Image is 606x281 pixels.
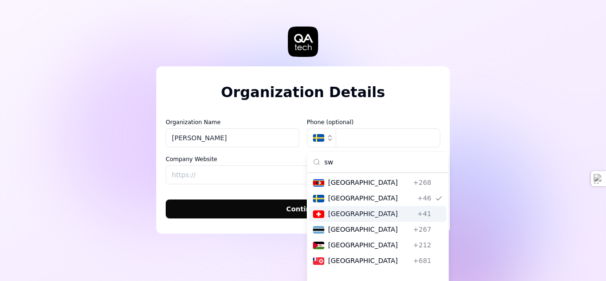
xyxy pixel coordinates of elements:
[166,165,440,184] input: https://
[286,204,320,214] span: Continue
[166,155,440,163] label: Company Website
[328,209,413,219] span: [GEOGRAPHIC_DATA]
[328,240,410,250] span: [GEOGRAPHIC_DATA]
[324,152,443,172] input: Search country...
[328,256,410,266] span: [GEOGRAPHIC_DATA]
[413,240,431,250] span: +212
[166,82,440,103] h2: Organization Details
[417,209,431,219] span: +41
[328,178,410,188] span: [GEOGRAPHIC_DATA]
[328,193,413,203] span: [GEOGRAPHIC_DATA]
[413,178,431,188] span: +268
[307,118,440,127] label: Phone (optional)
[166,199,440,218] button: Continue
[417,193,431,203] span: +46
[413,225,431,235] span: +267
[328,225,410,235] span: [GEOGRAPHIC_DATA]
[413,256,431,266] span: +681
[166,118,299,127] label: Organization Name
